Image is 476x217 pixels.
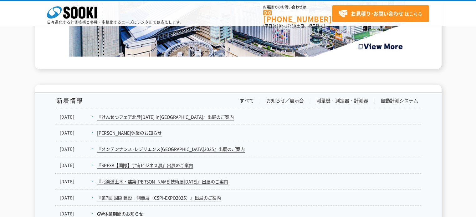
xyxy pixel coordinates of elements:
[97,114,234,120] a: 『けんせつフェア北陸[DATE] in[GEOGRAPHIC_DATA]』出展のご案内
[273,23,281,29] span: 8:50
[240,97,254,104] a: すべて
[97,130,162,136] a: [PERSON_NAME]休業のお知らせ
[263,23,325,29] span: (平日 ～ 土日、祝日除く)
[97,178,228,185] a: 『北海道土木・建築[PERSON_NAME]技術展[DATE]』出展のご案内
[381,97,418,104] a: 自動計測システム
[97,210,143,217] a: GW休業期間のお知らせ
[69,50,407,56] a: Create the Future
[60,146,88,152] dt: [DATE]
[285,23,296,29] span: 17:30
[97,162,193,169] a: 『SPEXA【国際】宇宙ビジネス展』出展のご案内
[60,178,88,185] dt: [DATE]
[55,97,83,104] h1: 新着情報
[47,20,184,24] p: 日々進化する計測技術と多種・多様化するニーズにレンタルでお応えします。
[263,5,332,9] span: お電話でのお問い合わせは
[351,10,403,17] strong: お見積り･お問い合わせ
[338,9,422,18] span: はこちら
[60,162,88,169] dt: [DATE]
[60,130,88,136] dt: [DATE]
[60,210,88,217] dt: [DATE]
[332,5,429,22] a: お見積り･お問い合わせはこちら
[97,146,245,152] a: 『メンテンナンス･レジリエンス[GEOGRAPHIC_DATA]2025』出展のご案内
[316,97,368,104] a: 測量機・測定器・計測器
[97,195,221,201] a: 『第7回 国際 建設・測量展（CSPI-EXPO2025）』出展のご案内
[60,195,88,201] dt: [DATE]
[266,97,304,104] a: お知らせ／展示会
[263,10,332,22] a: [PHONE_NUMBER]
[60,114,88,120] dt: [DATE]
